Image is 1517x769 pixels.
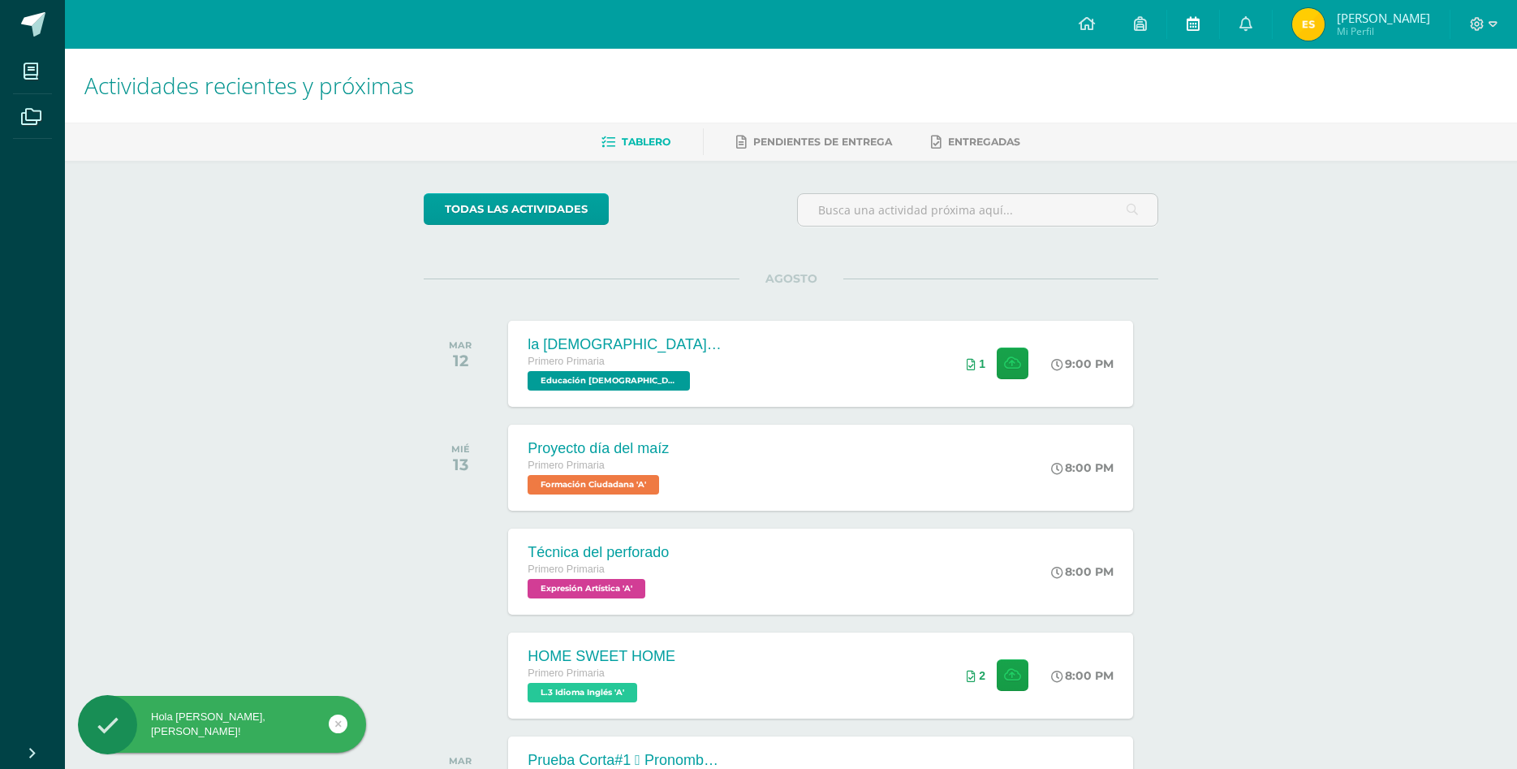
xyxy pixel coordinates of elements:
[1051,356,1114,371] div: 9:00 PM
[528,475,659,495] span: Formación Ciudadana 'A'
[528,336,722,353] div: la [DEMOGRAPHIC_DATA] la palabra de [DEMOGRAPHIC_DATA]
[449,351,472,370] div: 12
[798,194,1157,226] input: Busca una actividad próxima aquí...
[753,136,892,148] span: Pendientes de entrega
[979,357,985,370] span: 1
[601,129,670,155] a: Tablero
[528,683,637,702] span: L.3 Idioma Inglés 'A'
[622,136,670,148] span: Tablero
[78,710,366,739] div: Hola [PERSON_NAME], [PERSON_NAME]!
[424,193,609,225] a: todas las Actividades
[1337,10,1430,26] span: [PERSON_NAME]
[528,752,722,769] div: Prueba Corta#1  Pronombres personales  Periódico mural  Sujeto simple y compuesto  Chistes  ...
[528,440,669,457] div: Proyecto día del maíz
[736,129,892,155] a: Pendientes de entrega
[528,667,604,679] span: Primero Primaria
[528,544,669,561] div: Técnica del perforado
[451,455,470,474] div: 13
[739,271,843,286] span: AGOSTO
[84,70,414,101] span: Actividades recientes y próximas
[979,669,985,682] span: 2
[1051,460,1114,475] div: 8:00 PM
[528,371,690,391] span: Educación Cristiana 'A'
[451,443,470,455] div: MIÉ
[528,356,604,367] span: Primero Primaria
[1051,564,1114,579] div: 8:00 PM
[931,129,1020,155] a: Entregadas
[967,669,985,682] div: Archivos entregados
[528,564,604,575] span: Primero Primaria
[1337,24,1430,38] span: Mi Perfil
[948,136,1020,148] span: Entregadas
[528,648,675,665] div: HOME SWEET HOME
[528,579,645,598] span: Expresión Artística 'A'
[967,357,985,370] div: Archivos entregados
[1051,668,1114,683] div: 8:00 PM
[449,755,472,767] div: MAR
[528,460,604,471] span: Primero Primaria
[1292,8,1325,41] img: 47299b7d614b15432b3fc84b957663f0.png
[449,339,472,351] div: MAR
